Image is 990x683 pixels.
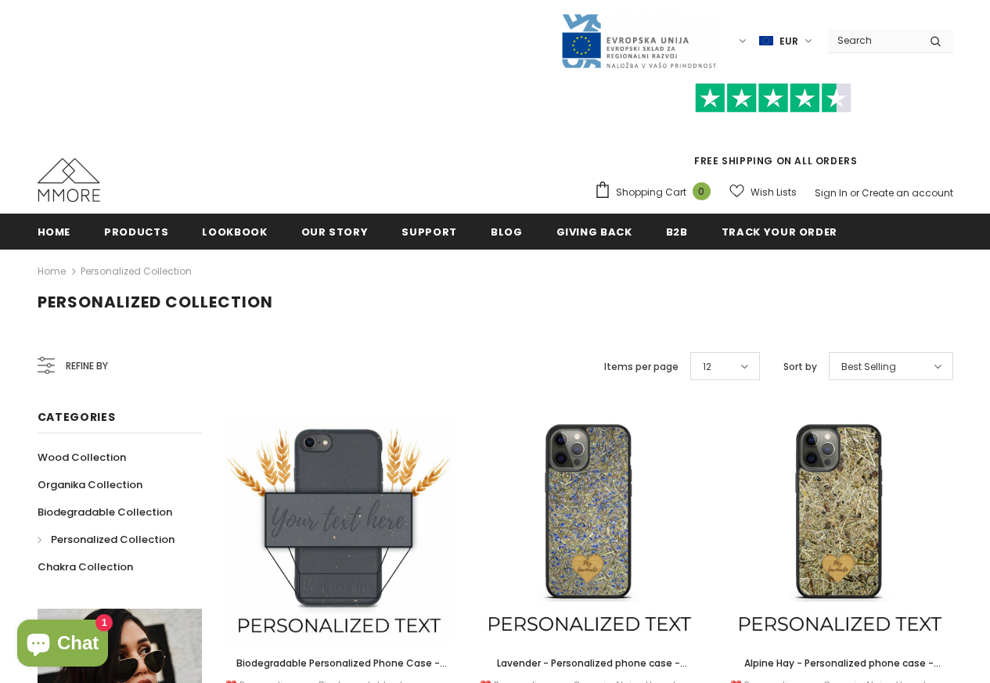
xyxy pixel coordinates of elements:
input: Search Site [828,29,918,52]
span: Products [104,225,168,239]
span: Our Story [301,225,369,239]
span: Home [38,225,71,239]
a: Organika Collection [38,471,142,498]
img: Trust Pilot Stars [695,83,851,113]
span: Biodegradable Collection [38,505,172,519]
a: support [401,214,457,249]
span: EUR [779,34,798,49]
span: 0 [693,182,711,200]
label: Items per page [604,359,679,375]
span: Best Selling [841,359,896,375]
a: Alpine Hay - Personalized phone case - Personalized gift [726,655,953,672]
span: 12 [703,359,711,375]
a: Biodegradable Collection [38,498,172,526]
a: Lookbook [202,214,267,249]
a: Track your order [722,214,837,249]
a: Products [104,214,168,249]
img: MMORE Cases [38,158,100,202]
span: Organika Collection [38,477,142,492]
a: Personalized Collection [81,264,192,278]
span: Chakra Collection [38,559,133,574]
span: Categories [38,409,116,425]
span: Wish Lists [751,185,797,200]
span: Personalized Collection [38,291,273,313]
a: Sign In [815,186,848,200]
span: B2B [666,225,688,239]
a: B2B [666,214,688,249]
a: Lavender - Personalized phone case - Personalized gift [476,655,703,672]
a: Blog [491,214,523,249]
a: Home [38,262,66,281]
span: Wood Collection [38,450,126,465]
a: Personalized Collection [38,526,175,553]
span: support [401,225,457,239]
a: Chakra Collection [38,553,133,581]
a: Biodegradable Personalized Phone Case - Black [225,655,452,672]
span: Blog [491,225,523,239]
a: Wish Lists [729,178,797,206]
span: Personalized Collection [51,532,175,547]
span: Lookbook [202,225,267,239]
label: Sort by [783,359,817,375]
inbox-online-store-chat: Shopify online store chat [13,620,113,670]
span: or [850,186,859,200]
a: Wood Collection [38,444,126,471]
img: Javni Razpis [560,13,717,70]
span: Track your order [722,225,837,239]
a: Home [38,214,71,249]
a: Giving back [556,214,632,249]
iframe: Customer reviews powered by Trustpilot [594,113,953,153]
a: Create an account [862,186,953,200]
span: Refine by [66,358,108,375]
span: Giving back [556,225,632,239]
span: FREE SHIPPING ON ALL ORDERS [594,90,953,167]
a: Shopping Cart 0 [594,181,718,204]
span: Shopping Cart [616,185,686,200]
a: Javni Razpis [560,34,717,47]
a: Our Story [301,214,369,249]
